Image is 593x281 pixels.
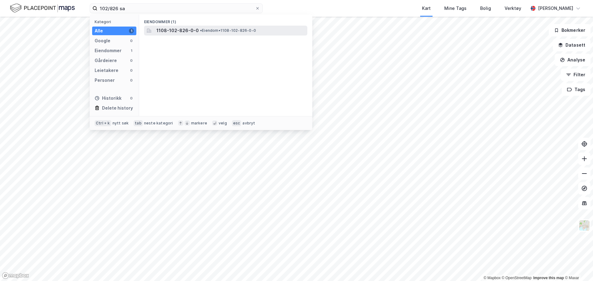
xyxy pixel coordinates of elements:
div: esc [232,120,241,126]
div: 0 [129,68,134,73]
button: Bokmerker [549,24,591,36]
span: 1108-102-826-0-0 [156,27,199,34]
div: nytt søk [113,121,129,126]
div: Kart [422,5,431,12]
span: • [200,28,202,33]
div: Eiendommer [95,47,122,54]
div: 0 [129,78,134,83]
a: OpenStreetMap [502,276,532,280]
a: Improve this map [533,276,564,280]
div: Personer [95,77,115,84]
button: Analyse [555,54,591,66]
div: Kategori [95,19,136,24]
div: Verktøy [505,5,521,12]
div: 1 [129,48,134,53]
div: Delete history [102,104,133,112]
div: Ctrl + k [95,120,111,126]
div: 0 [129,96,134,101]
div: Leietakere [95,67,118,74]
button: Filter [561,69,591,81]
img: Z [578,220,590,231]
div: 1 [129,28,134,33]
a: Mapbox [484,276,501,280]
div: avbryt [242,121,255,126]
div: Gårdeiere [95,57,117,64]
button: Datasett [553,39,591,51]
input: Søk på adresse, matrikkel, gårdeiere, leietakere eller personer [97,4,255,13]
div: markere [191,121,207,126]
div: Kontrollprogram for chat [562,251,593,281]
div: Bolig [480,5,491,12]
div: Historikk [95,94,122,102]
div: Alle [95,27,103,35]
div: Eiendommer (1) [139,15,312,26]
div: Google [95,37,110,44]
button: Tags [562,83,591,96]
a: Mapbox homepage [2,272,29,279]
div: neste kategori [144,121,173,126]
div: 0 [129,58,134,63]
div: [PERSON_NAME] [538,5,573,12]
img: logo.f888ab2527a4732fd821a326f86c7f29.svg [10,3,75,14]
div: Mine Tags [444,5,467,12]
span: Eiendom • 1108-102-826-0-0 [200,28,256,33]
div: 0 [129,38,134,43]
div: velg [219,121,227,126]
div: tab [134,120,143,126]
iframe: Chat Widget [562,251,593,281]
